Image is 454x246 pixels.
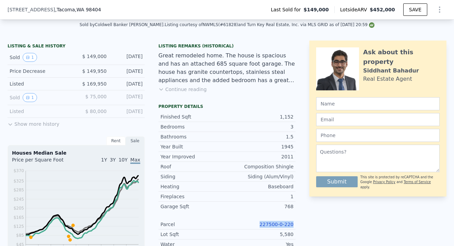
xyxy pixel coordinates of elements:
div: Composition Shingle [227,163,294,170]
button: Show more history [8,118,59,127]
span: Max [130,157,140,164]
div: Heating [160,183,227,190]
a: Privacy Policy [373,180,395,184]
div: 1 [227,193,294,200]
div: Rent [106,136,126,145]
button: Submit [316,176,358,187]
div: 768 [227,203,294,210]
div: Listed [10,108,71,115]
span: [STREET_ADDRESS] [8,6,55,13]
span: $ 169,950 [82,81,107,87]
div: Lot Sqft [160,231,227,238]
div: Garage Sqft [160,203,227,210]
span: $ 80,000 [85,109,107,114]
div: [DATE] [112,68,143,75]
input: Name [316,97,440,110]
button: Continue reading [158,86,207,93]
span: , WA 98404 [75,7,101,12]
span: 3Y [110,157,116,163]
div: Fireplaces [160,193,227,200]
button: SAVE [403,3,427,16]
div: Ask about this property [363,47,440,67]
div: Great remodeled home. The house is spacious and has an attached 685 square foot garage. The house... [158,52,296,85]
span: $ 149,000 [82,54,107,59]
span: 1Y [101,157,107,163]
div: Listing courtesy of NWMLS (#61828) and Turn Key Real Estate, Inc. via MLS GRID as of [DATE] 20:59 [165,22,374,27]
span: , Tacoma [55,6,101,13]
tspan: $205 [13,206,24,211]
div: Sold by Coldwell Banker [PERSON_NAME] . [80,22,165,27]
div: Roof [160,163,227,170]
div: 2011 [227,153,294,160]
div: Real Estate Agent [363,75,412,83]
input: Email [316,113,440,126]
div: 5,580 [227,231,294,238]
div: Year Improved [160,153,227,160]
div: [DATE] [112,108,143,115]
button: View historical data [23,53,37,62]
div: Year Built [160,143,227,150]
tspan: $325 [13,179,24,183]
button: View historical data [23,93,37,102]
div: 1,152 [227,113,294,120]
button: Show Options [433,3,446,16]
div: This site is protected by reCAPTCHA and the Google and apply. [360,175,440,190]
span: 10Y [119,157,128,163]
div: Listed [10,80,71,87]
span: $149,000 [303,6,329,13]
a: 227500-0-220 [260,222,294,227]
div: 3 [227,123,294,130]
tspan: $370 [13,168,24,173]
div: 1.5 [227,133,294,140]
div: Siddhant Bahadur [363,67,419,75]
div: Property details [158,104,296,109]
div: Finished Sqft [160,113,227,120]
div: 1945 [227,143,294,150]
div: Price per Square Foot [12,156,76,167]
tspan: $85 [16,233,24,238]
div: Sold [10,53,71,62]
span: $ 75,000 [85,94,107,99]
div: Houses Median Sale [12,149,140,156]
div: Sale [126,136,145,145]
span: Last Sold for [271,6,304,13]
a: Terms of Service [404,180,431,184]
div: LISTING & SALE HISTORY [8,43,145,50]
div: Siding [160,173,227,180]
div: Baseboard [227,183,294,190]
input: Phone [316,129,440,142]
tspan: $165 [13,215,24,220]
div: Siding (Alum/Vinyl) [227,173,294,180]
div: Listing Remarks (Historical) [158,43,296,49]
div: Bathrooms [160,133,227,140]
tspan: $245 [13,197,24,202]
tspan: $285 [13,188,24,192]
span: Lotside ARV [340,6,370,13]
div: [DATE] [112,93,143,102]
span: $452,000 [370,7,395,12]
tspan: $125 [13,224,24,229]
div: Parcel [160,221,227,228]
div: [DATE] [112,53,143,62]
div: Sold [10,93,71,102]
div: Price Decrease [10,68,71,75]
img: NWMLS Logo [369,22,374,28]
div: Bedrooms [160,123,227,130]
span: $ 149,950 [82,68,107,74]
div: [DATE] [112,80,143,87]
